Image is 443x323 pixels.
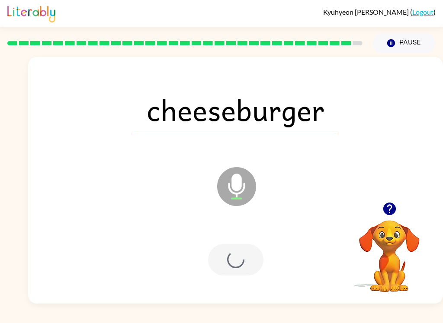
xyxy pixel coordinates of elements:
span: cheeseburger [134,87,337,132]
button: Pause [373,33,436,53]
img: Literably [7,3,55,22]
video: Your browser must support playing .mp4 files to use Literably. Please try using another browser. [346,207,433,293]
span: Kyuhyeon [PERSON_NAME] [323,8,410,16]
a: Logout [412,8,433,16]
div: ( ) [323,8,436,16]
